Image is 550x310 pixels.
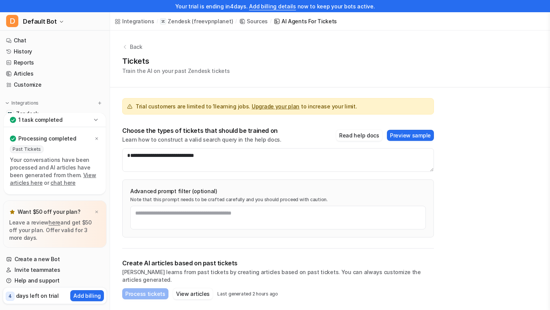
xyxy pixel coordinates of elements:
h1: Tickets [122,55,230,67]
img: x [94,210,99,215]
img: expand menu [5,100,10,106]
div: Sources [247,17,268,25]
a: Articles [3,68,107,79]
p: ( freevpnplanet ) [192,18,233,25]
p: Zendesk [16,110,39,118]
a: Upgrade your plan [252,103,299,110]
img: star [9,209,15,215]
p: Last generated 2 hours ago [217,291,278,297]
a: AI Agents for tickets [274,17,337,25]
a: History [3,46,107,57]
a: View articles here [10,172,96,186]
a: here [49,219,60,226]
p: Integrations [11,100,39,106]
a: Help and support [3,275,107,286]
img: menu_add.svg [97,100,102,106]
button: Read help docs [336,130,382,141]
p: Your conversations have been processed and AI articles have been generated from them. or [10,156,100,187]
p: Advanced prompt filter (optional) [130,187,426,195]
span: Past Tickets [10,145,44,153]
a: Add billing details [249,3,296,10]
p: Want $50 off your plan? [18,208,81,216]
a: Chat [3,35,107,46]
p: Choose the types of tickets that should be trained on [122,127,281,134]
span: Trial customers are limited to 1 learning jobs. to increase your limit. [136,102,357,110]
a: chat here [50,179,75,186]
button: Integrations [3,99,41,107]
div: AI Agents for tickets [281,17,337,25]
button: Process tickets [122,288,168,299]
span: D [6,15,18,27]
p: Processing completed [18,135,76,142]
a: Create a new Bot [3,254,107,265]
a: Integrations [115,17,154,25]
button: Preview sample [387,130,434,141]
a: Customize [3,79,107,90]
p: Back [130,43,142,51]
a: Reports [3,57,107,68]
span: / [235,18,237,25]
p: [PERSON_NAME] learns from past tickets by creating articles based on past tickets. You can always... [122,268,434,284]
p: 1 task completed [18,116,63,124]
a: Sources [239,17,268,25]
button: View articles [173,288,213,299]
span: / [157,18,158,25]
span: / [270,18,272,25]
span: Default Bot [23,16,57,27]
p: Leave a review and get $50 off your plan. Offer valid for 3 more days. [9,219,100,242]
button: Add billing [70,290,104,301]
img: Zendesk [8,111,12,116]
p: Learn how to construct a valid search query in the help docs. [122,136,281,144]
p: 4 [8,293,12,300]
a: Invite teammates [3,265,107,275]
p: Create AI articles based on past tickets [122,259,434,267]
div: Integrations [122,17,154,25]
p: Add billing [73,292,101,300]
p: Train the AI on your past Zendesk tickets [122,67,230,75]
p: Zendesk [168,18,190,25]
p: Note that this prompt needs to be crafted carefully and you should proceed with caution. [130,197,426,203]
a: Zendesk(freevpnplanet) [160,18,233,25]
p: days left on trial [16,292,59,300]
